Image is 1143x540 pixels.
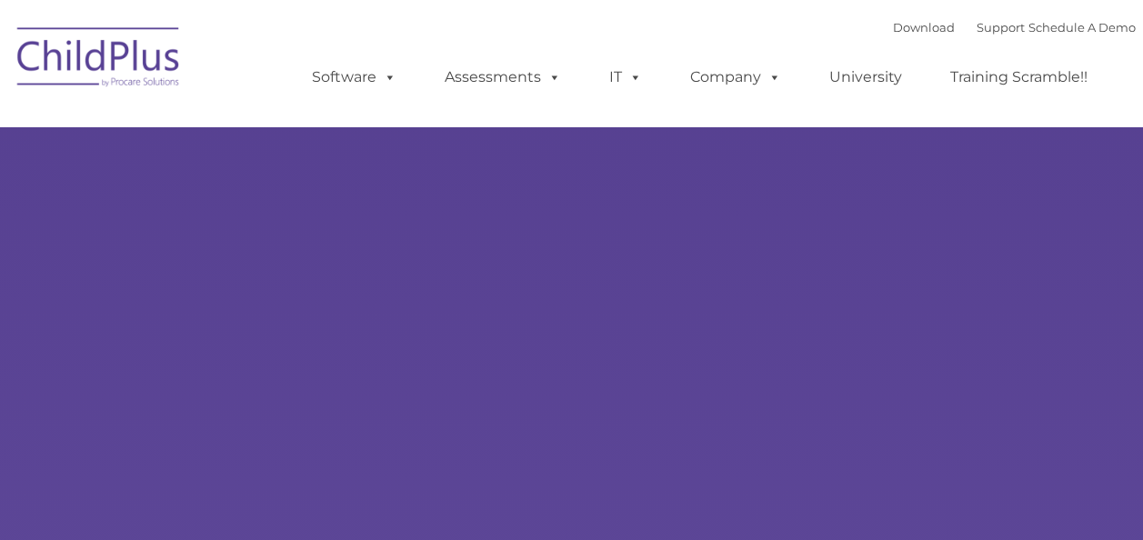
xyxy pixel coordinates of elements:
[1028,20,1136,35] a: Schedule A Demo
[8,15,190,105] img: ChildPlus by Procare Solutions
[591,59,660,95] a: IT
[672,59,799,95] a: Company
[893,20,1136,35] font: |
[932,59,1106,95] a: Training Scramble!!
[893,20,955,35] a: Download
[811,59,920,95] a: University
[294,59,415,95] a: Software
[977,20,1025,35] a: Support
[426,59,579,95] a: Assessments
